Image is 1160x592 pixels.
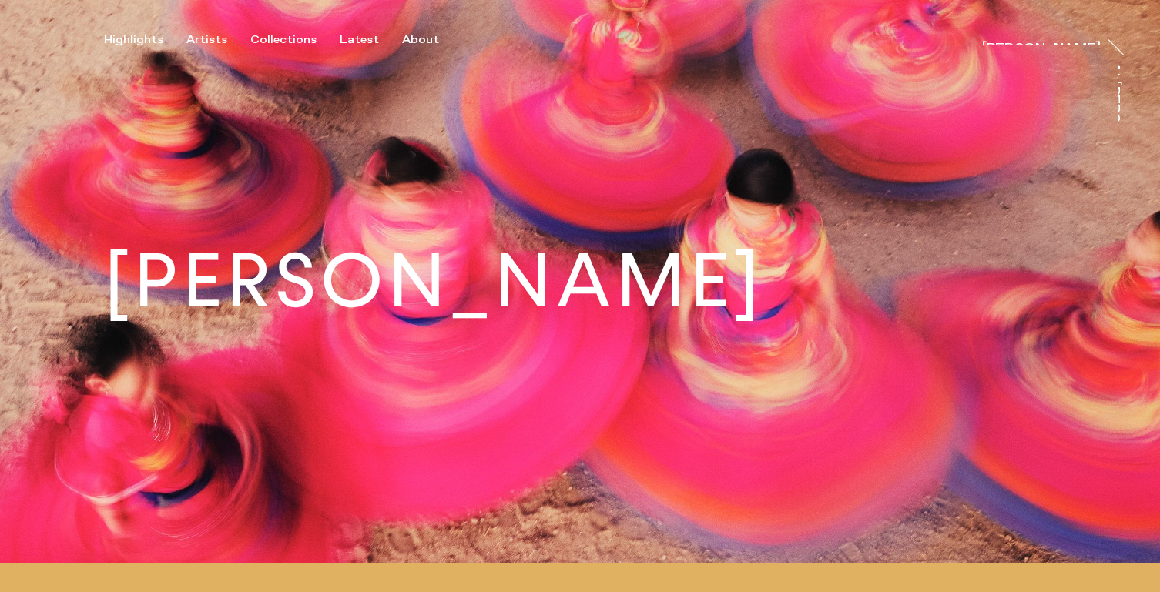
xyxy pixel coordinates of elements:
div: About [402,33,439,47]
div: Latest [340,33,379,47]
button: Highlights [104,33,186,47]
div: Highlights [104,33,163,47]
div: At [PERSON_NAME] [1108,62,1121,200]
button: Artists [186,33,250,47]
button: About [402,33,462,47]
h1: [PERSON_NAME] [104,244,764,319]
button: Latest [340,33,402,47]
button: Collections [250,33,340,47]
a: [PERSON_NAME] [982,29,1101,45]
a: At [PERSON_NAME] [1118,62,1134,125]
div: Artists [186,33,227,47]
div: Collections [250,33,317,47]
